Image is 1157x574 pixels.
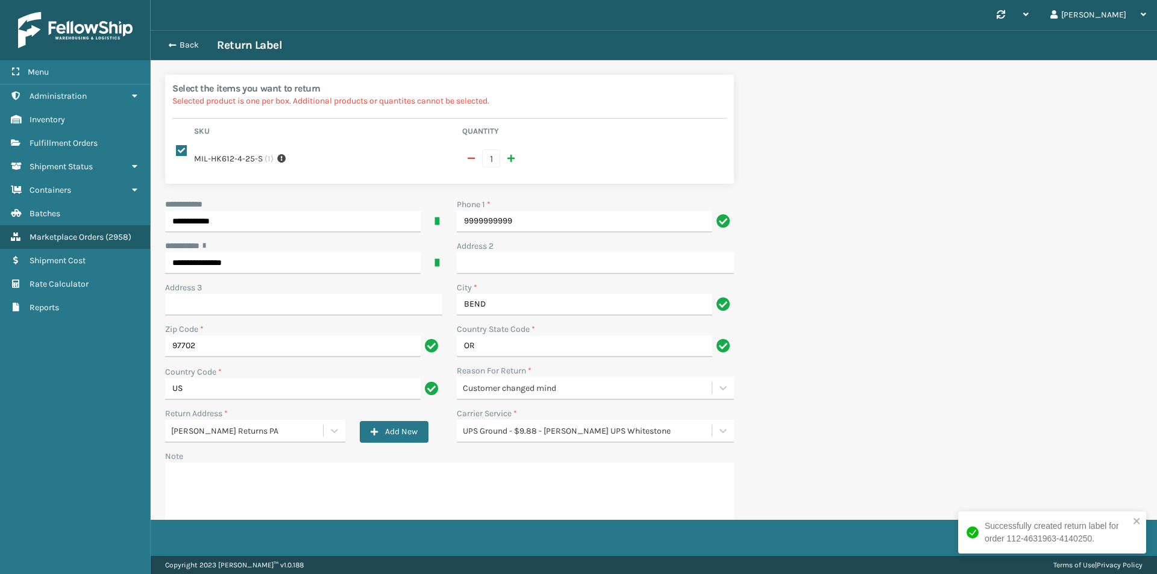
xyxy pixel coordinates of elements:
[30,255,86,266] span: Shipment Cost
[457,281,477,294] label: City
[18,12,133,48] img: logo
[172,82,727,95] h2: Select the items you want to return
[1133,516,1141,528] button: close
[463,382,713,395] div: Customer changed mind
[457,407,517,420] label: Carrier Service
[165,407,228,420] label: Return Address
[30,279,89,289] span: Rate Calculator
[217,38,282,52] h3: Return Label
[30,91,87,101] span: Administration
[30,185,71,195] span: Containers
[161,40,217,51] button: Back
[265,152,274,165] span: ( 1 )
[985,520,1129,545] div: Successfully created return label for order 112-4631963-4140250.
[105,232,131,242] span: ( 2958 )
[28,67,49,77] span: Menu
[165,281,202,294] label: Address 3
[457,240,494,252] label: Address 2
[165,366,222,378] label: Country Code
[194,152,263,165] label: MIL-HK612-4-25-S
[171,425,324,437] div: [PERSON_NAME] Returns PA
[30,161,93,172] span: Shipment Status
[457,364,531,377] label: Reason For Return
[457,323,535,335] label: Country State Code
[30,302,59,313] span: Reports
[360,421,428,443] button: Add New
[457,198,491,211] label: Phone 1
[463,425,713,437] div: UPS Ground - $9.88 - [PERSON_NAME] UPS Whitestone
[165,323,204,335] label: Zip Code
[165,451,183,461] label: Note
[30,232,104,242] span: Marketplace Orders
[459,126,727,140] th: Quantity
[172,95,727,107] p: Selected product is one per box. Additional products or quantites cannot be selected.
[190,126,459,140] th: Sku
[165,556,304,574] p: Copyright 2023 [PERSON_NAME]™ v 1.0.188
[30,138,98,148] span: Fulfillment Orders
[30,114,65,125] span: Inventory
[30,208,60,219] span: Batches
